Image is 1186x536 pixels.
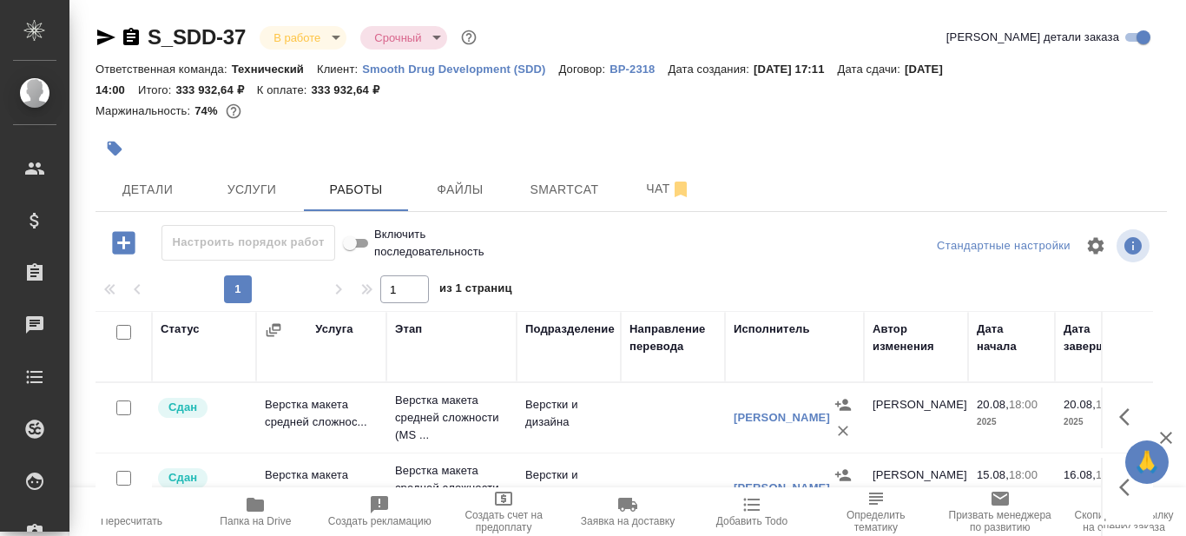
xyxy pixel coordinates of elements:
[106,179,189,201] span: Детали
[1009,468,1038,481] p: 18:00
[311,83,392,96] p: 333 932,64 ₽
[256,458,386,519] td: Верстка макета средней сложнос...
[1109,396,1150,438] button: Здесь прячутся важные кнопки
[232,63,317,76] p: Технический
[168,399,197,416] p: Сдан
[100,225,148,261] button: Добавить работу
[734,481,830,494] a: [PERSON_NAME]
[395,392,508,444] p: Верстка макета средней сложности (MS ...
[148,25,246,49] a: S_SDD-37
[754,63,838,76] p: [DATE] 17:11
[362,61,558,76] a: Smooth Drug Development (SDD)
[977,484,1046,501] p: 2025
[268,30,326,45] button: В работе
[977,468,1009,481] p: 15.08,
[946,29,1119,46] span: [PERSON_NAME] детали заказа
[977,398,1009,411] p: 20.08,
[395,321,422,338] div: Этап
[1075,225,1117,267] span: Настроить таблицу
[360,26,447,50] div: В работе
[257,83,312,96] p: К оплате:
[439,278,512,303] span: из 1 страниц
[1064,321,1133,355] div: Дата завершения
[1009,398,1038,411] p: 18:00
[1125,440,1169,484] button: 🙏
[864,387,968,448] td: [PERSON_NAME]
[260,26,346,50] div: В работе
[830,392,856,418] button: Назначить
[318,487,442,536] button: Создать рекламацию
[317,63,362,76] p: Клиент:
[525,321,615,338] div: Подразделение
[156,467,247,490] div: Менеджер проверил работу исполнителя, передает ее на следующий этап
[452,509,556,533] span: Создать счет на предоплату
[69,487,194,536] button: Пересчитать
[609,61,668,76] a: ВР-2318
[1064,414,1133,431] p: 2025
[948,509,1051,533] span: Призвать менеджера по развитию
[938,487,1062,536] button: Призвать менеджера по развитию
[716,515,787,527] span: Добавить Todo
[830,418,856,444] button: Удалить
[734,411,830,424] a: [PERSON_NAME]
[1064,398,1096,411] p: 20.08,
[1109,467,1150,508] button: Здесь прячутся важные кнопки
[156,396,247,420] div: Менеджер проверил работу исполнителя, передает ее на следующий этап
[101,515,162,527] span: Пересчитать
[830,462,856,488] button: Назначить
[1064,468,1096,481] p: 16.08,
[161,321,200,338] div: Статус
[314,179,398,201] span: Работы
[629,321,716,355] div: Направление перевода
[362,63,558,76] p: Smooth Drug Development (SDD)
[374,226,484,261] span: Включить последовательность
[977,414,1046,431] p: 2025
[1132,444,1162,480] span: 🙏
[559,63,610,76] p: Договор:
[838,63,905,76] p: Дата сдачи:
[222,100,245,122] button: 73440.90 RUB;
[96,104,194,117] p: Маржинальность:
[523,179,606,201] span: Smartcat
[194,104,221,117] p: 74%
[138,83,175,96] p: Итого:
[669,63,754,76] p: Дата создания:
[265,321,282,339] button: Сгруппировать
[566,487,690,536] button: Заявка на доставку
[1117,229,1153,262] span: Посмотреть информацию
[734,321,810,338] div: Исполнитель
[220,515,291,527] span: Папка на Drive
[814,487,938,536] button: Определить тематику
[1096,398,1124,411] p: 19:30
[458,26,480,49] button: Доп статусы указывают на важность/срочность заказа
[194,487,318,536] button: Папка на Drive
[932,233,1075,260] div: split button
[1096,468,1124,481] p: 13:00
[873,321,959,355] div: Автор изменения
[1062,487,1186,536] button: Скопировать ссылку на оценку заказа
[442,487,566,536] button: Создать счет на предоплату
[1072,509,1176,533] span: Скопировать ссылку на оценку заказа
[977,321,1046,355] div: Дата начала
[689,487,814,536] button: Добавить Todo
[175,83,256,96] p: 333 932,64 ₽
[96,63,232,76] p: Ответственная команда:
[1064,484,1133,501] p: 2025
[315,321,353,338] div: Услуга
[864,458,968,519] td: [PERSON_NAME]
[418,179,502,201] span: Файлы
[395,462,508,514] p: Верстка макета средней сложности (MS ...
[627,178,710,200] span: Чат
[581,515,675,527] span: Заявка на доставку
[369,30,426,45] button: Срочный
[168,469,197,486] p: Сдан
[517,387,621,448] td: Верстки и дизайна
[96,27,116,48] button: Скопировать ссылку для ЯМессенджера
[121,27,142,48] button: Скопировать ссылку
[328,515,432,527] span: Создать рекламацию
[824,509,927,533] span: Определить тематику
[609,63,668,76] p: ВР-2318
[517,458,621,519] td: Верстки и дизайна
[96,129,134,168] button: Добавить тэг
[210,179,293,201] span: Услуги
